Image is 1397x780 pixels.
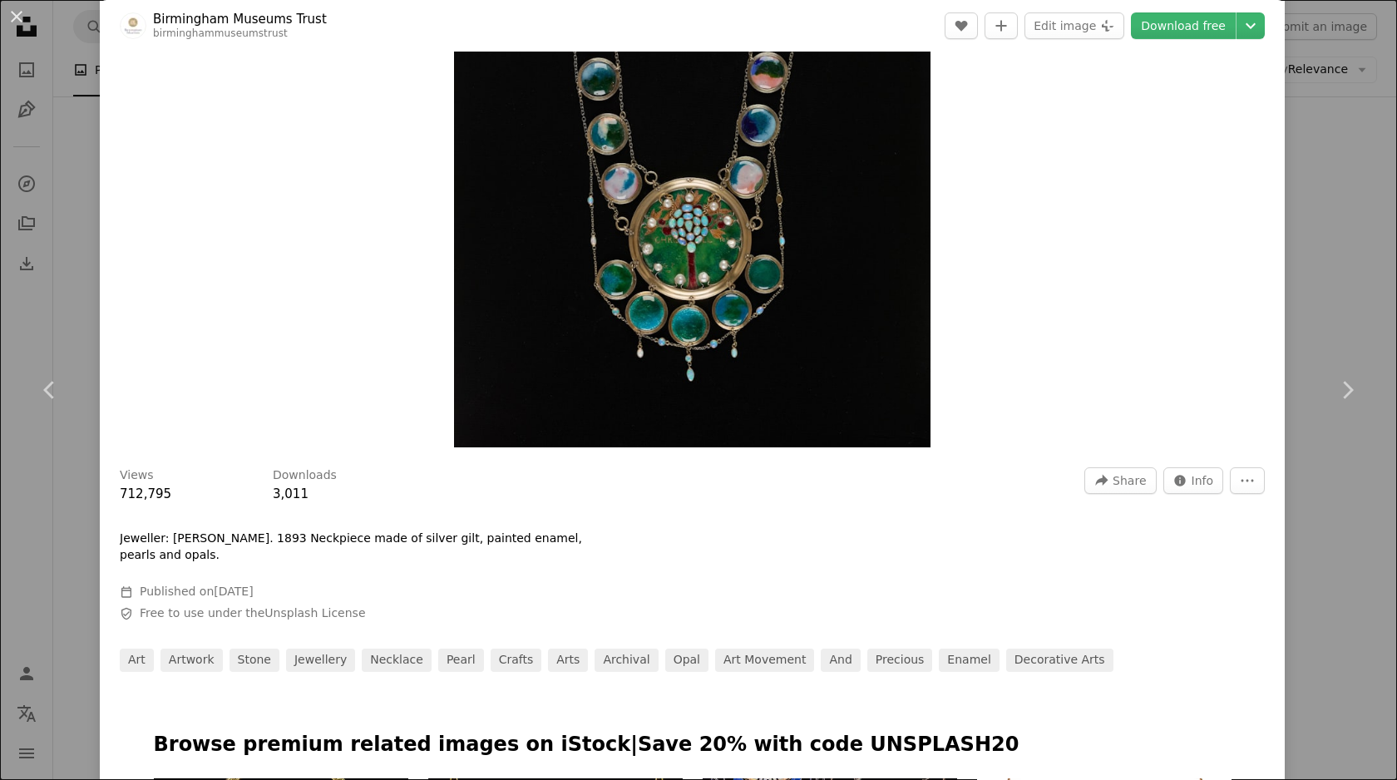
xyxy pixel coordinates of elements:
span: Free to use under the [140,605,366,622]
h3: Downloads [273,467,337,484]
a: enamel [939,649,999,672]
button: Add to Collection [985,12,1018,39]
a: arts [548,649,588,672]
a: jewellery [286,649,355,672]
button: Edit image [1024,12,1124,39]
a: art movement [715,649,814,672]
a: decorative arts [1006,649,1113,672]
a: and [821,649,860,672]
button: Stats about this image [1163,467,1224,494]
span: Published on [140,585,254,598]
a: stone [230,649,279,672]
button: Choose download size [1237,12,1265,39]
a: Download free [1131,12,1236,39]
a: pearl [438,649,484,672]
a: birminghammuseumstrust [153,27,288,39]
a: crafts [491,649,542,672]
a: Next [1297,310,1397,470]
button: Like [945,12,978,39]
button: More Actions [1230,467,1265,494]
span: Share [1113,468,1146,493]
a: archival [595,649,658,672]
a: Unsplash License [264,606,365,620]
p: Jeweller: [PERSON_NAME]. 1893 Neckpiece made of silver gilt, painted enamel, pearls and opals. [120,531,619,564]
h3: Views [120,467,154,484]
span: 712,795 [120,486,171,501]
time: February 10, 2020 at 7:30:53 AM MST [214,585,253,598]
button: Share this image [1084,467,1156,494]
span: Info [1192,468,1214,493]
span: 3,011 [273,486,309,501]
a: art [120,649,154,672]
a: artwork [160,649,223,672]
img: Go to Birmingham Museums Trust's profile [120,12,146,39]
p: Browse premium related images on iStock | Save 20% with code UNSPLASH20 [154,732,1232,758]
a: opal [665,649,708,672]
a: Birmingham Museums Trust [153,11,327,27]
a: precious [867,649,933,672]
a: necklace [362,649,432,672]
